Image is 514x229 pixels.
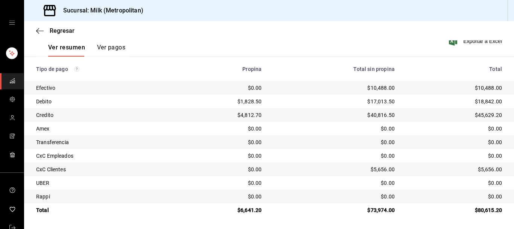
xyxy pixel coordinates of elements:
[183,98,262,105] div: $1,828.50
[407,84,502,92] div: $10,488.00
[183,193,262,200] div: $0.00
[97,44,125,57] button: Ver pagos
[36,84,171,92] div: Efectivo
[74,66,79,72] svg: Los pagos realizados con Pay y otras terminales son montos brutos.
[36,27,75,34] button: Regresar
[36,179,171,187] div: UBER
[183,66,262,72] div: Propina
[274,138,395,146] div: $0.00
[36,206,171,214] div: Total
[274,66,395,72] div: Total sin propina
[9,20,15,26] button: open drawer
[36,111,171,119] div: Credito
[450,37,502,46] button: Exportar a Excel
[36,166,171,173] div: CxC Clientes
[36,138,171,146] div: Transferencia
[274,193,395,200] div: $0.00
[407,125,502,132] div: $0.00
[183,111,262,119] div: $4,812.70
[36,66,171,72] div: Tipo de pago
[48,44,85,57] button: Ver resumen
[50,27,75,34] span: Regresar
[274,84,395,92] div: $10,488.00
[183,125,262,132] div: $0.00
[274,111,395,119] div: $40,816.50
[407,98,502,105] div: $18,842.00
[407,179,502,187] div: $0.00
[183,152,262,160] div: $0.00
[407,152,502,160] div: $0.00
[48,44,125,57] div: navigation tabs
[274,206,395,214] div: $73,974.00
[274,98,395,105] div: $17,013.50
[274,166,395,173] div: $5,656.00
[57,6,143,15] h3: Sucursal: Milk (Metropolitan)
[274,179,395,187] div: $0.00
[407,111,502,119] div: $45,629.20
[183,179,262,187] div: $0.00
[183,84,262,92] div: $0.00
[36,152,171,160] div: CxC Empleados
[407,193,502,200] div: $0.00
[36,98,171,105] div: Debito
[36,193,171,200] div: Rappi
[407,66,502,72] div: Total
[183,138,262,146] div: $0.00
[36,125,171,132] div: Amex
[407,138,502,146] div: $0.00
[183,166,262,173] div: $0.00
[274,152,395,160] div: $0.00
[183,206,262,214] div: $6,641.20
[407,206,502,214] div: $80,615.20
[407,166,502,173] div: $5,656.00
[274,125,395,132] div: $0.00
